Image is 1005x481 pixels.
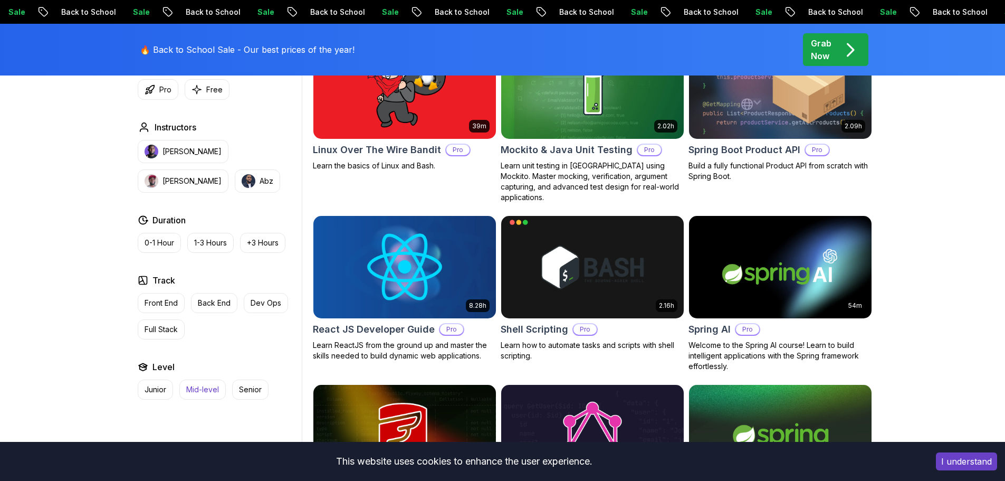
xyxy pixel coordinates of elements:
[302,7,374,17] p: Back to School
[313,161,496,171] p: Learn the basics of Linux and Bash.
[198,298,231,308] p: Back End
[186,384,219,395] p: Mid-level
[178,7,250,17] p: Back to School
[806,145,829,155] p: Pro
[313,36,496,139] img: Linux Over The Wire Bandit card
[185,79,229,100] button: Free
[313,216,496,318] img: React JS Developer Guide card
[313,322,435,337] h2: React JS Developer Guide
[501,340,684,361] p: Learn how to automate tasks and scripts with shell scripting.
[748,7,781,17] p: Sale
[659,301,674,310] p: 2.16h
[845,122,862,130] p: 2.09h
[138,233,181,253] button: 0-1 Hour
[247,238,279,248] p: +3 Hours
[206,84,223,95] p: Free
[501,36,684,203] a: Mockito & Java Unit Testing card2.02hNEWMockito & Java Unit TestingProLearn unit testing in [GEOG...
[676,7,748,17] p: Back to School
[145,324,178,335] p: Full Stack
[689,216,872,318] img: Spring AI card
[440,324,463,335] p: Pro
[313,215,496,361] a: React JS Developer Guide card8.28hReact JS Developer GuideProLearn ReactJS from the ground up and...
[811,37,831,62] p: Grab Now
[688,36,872,182] a: Spring Boot Product API card2.09hSpring Boot Product APIProBuild a fully functional Product API f...
[501,161,684,203] p: Learn unit testing in [GEOGRAPHIC_DATA] using Mockito. Master mocking, verification, argument cap...
[688,161,872,182] p: Build a fully functional Product API from scratch with Spring Boot.
[374,7,408,17] p: Sale
[573,324,597,335] p: Pro
[138,380,173,400] button: Junior
[688,215,872,372] a: Spring AI card54mSpring AIProWelcome to the Spring AI course! Learn to build intelligent applicat...
[145,145,158,158] img: instructor img
[240,233,285,253] button: +3 Hours
[155,121,196,134] h2: Instructors
[152,214,186,227] h2: Duration
[736,324,759,335] p: Pro
[313,143,441,157] h2: Linux Over The Wire Bandit
[138,79,178,100] button: Pro
[138,140,228,163] button: instructor img[PERSON_NAME]
[925,7,997,17] p: Back to School
[551,7,623,17] p: Back to School
[191,293,237,313] button: Back End
[152,361,175,373] h2: Level
[145,238,174,248] p: 0-1 Hour
[623,7,657,17] p: Sale
[162,176,222,186] p: [PERSON_NAME]
[688,143,800,157] h2: Spring Boot Product API
[145,298,178,308] p: Front End
[800,7,872,17] p: Back to School
[232,380,269,400] button: Senior
[501,215,684,361] a: Shell Scripting card2.16hShell ScriptingProLearn how to automate tasks and scripts with shell scr...
[145,174,158,188] img: instructor img
[53,7,125,17] p: Back to School
[8,450,920,473] div: This website uses cookies to enhance the user experience.
[427,7,499,17] p: Back to School
[499,7,532,17] p: Sale
[469,301,486,310] p: 8.28h
[179,380,226,400] button: Mid-level
[152,274,175,287] h2: Track
[446,145,470,155] p: Pro
[501,322,568,337] h2: Shell Scripting
[159,84,171,95] p: Pro
[260,176,273,186] p: Abz
[244,293,288,313] button: Dev Ops
[250,7,283,17] p: Sale
[501,216,684,318] img: Shell Scripting card
[848,301,862,310] p: 54m
[688,340,872,372] p: Welcome to the Spring AI course! Learn to build intelligent applications with the Spring framewor...
[313,340,496,361] p: Learn ReactJS from the ground up and master the skills needed to build dynamic web applications.
[689,36,872,139] img: Spring Boot Product API card
[187,233,234,253] button: 1-3 Hours
[872,7,906,17] p: Sale
[162,146,222,157] p: [PERSON_NAME]
[1,7,34,17] p: Sale
[138,319,185,339] button: Full Stack
[657,122,674,130] p: 2.02h
[472,122,486,130] p: 39m
[140,43,355,56] p: 🔥 Back to School Sale - Our best prices of the year!
[125,7,159,17] p: Sale
[251,298,281,308] p: Dev Ops
[194,238,227,248] p: 1-3 Hours
[145,384,166,395] p: Junior
[239,384,262,395] p: Senior
[501,36,684,139] img: Mockito & Java Unit Testing card
[638,145,661,155] p: Pro
[138,293,185,313] button: Front End
[936,452,997,470] button: Accept cookies
[501,143,633,157] h2: Mockito & Java Unit Testing
[313,36,496,171] a: Linux Over The Wire Bandit card39mLinux Over The Wire BanditProLearn the basics of Linux and Bash.
[138,169,228,193] button: instructor img[PERSON_NAME]
[688,322,731,337] h2: Spring AI
[242,174,255,188] img: instructor img
[235,169,280,193] button: instructor imgAbz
